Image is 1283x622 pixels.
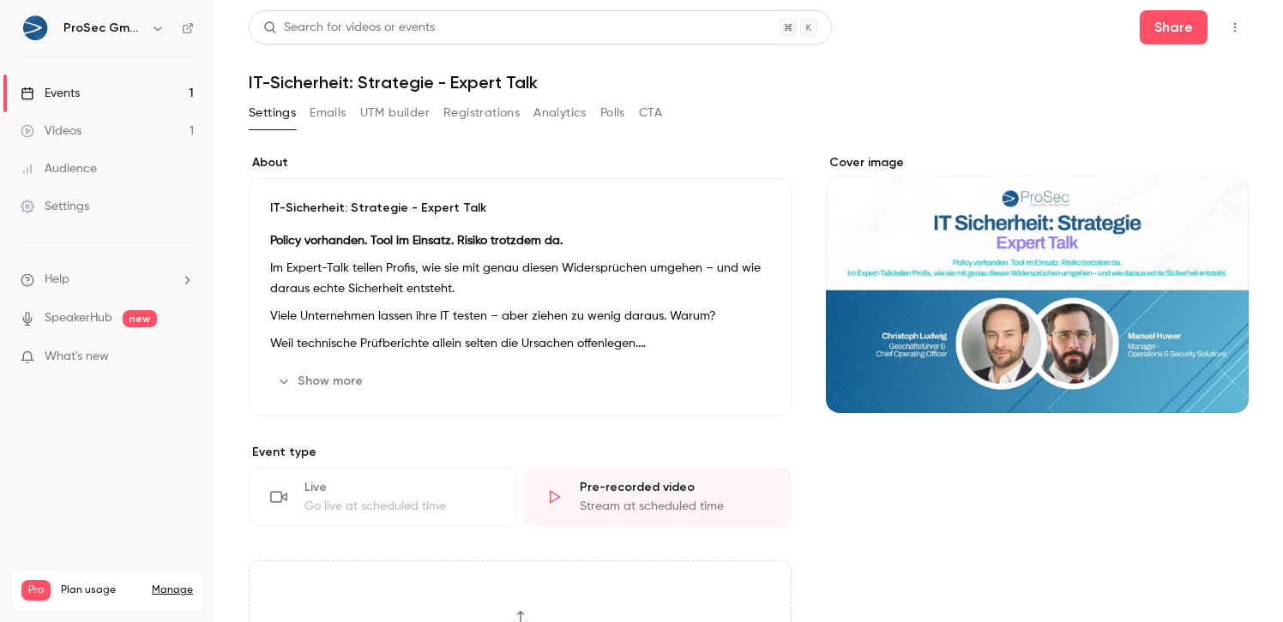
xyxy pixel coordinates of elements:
label: About [249,154,792,171]
li: help-dropdown-opener [21,271,194,289]
div: LiveGo live at scheduled time [249,468,517,526]
span: Pro [21,580,51,601]
p: Im Expert-Talk teilen Profis, wie sie mit genau diesen Widersprüchen umgehen – und wie daraus ech... [270,258,770,299]
a: SpeakerHub [45,309,112,327]
button: Polls [600,99,625,127]
button: UTM builder [360,99,430,127]
button: CTA [639,99,662,127]
span: new [123,310,157,327]
div: Search for videos or events [263,19,435,37]
a: Manage [152,583,193,597]
label: Cover image [826,154,1249,171]
button: Share [1140,10,1208,45]
h6: ProSec GmbH [63,20,144,37]
strong: Policy vorhanden. Tool im Einsatz. Risiko trotzdem da. [270,235,563,247]
button: Emails [310,99,346,127]
p: IT-Sicherheit: Strategie - Expert Talk [270,200,770,217]
div: Pre-recorded videoStream at scheduled time [524,468,792,526]
p: Event type [249,444,792,461]
span: Plan usage [61,583,142,597]
span: Help [45,271,69,289]
h1: IT-Sicherheit: Strategie - Expert Talk [249,72,1249,93]
button: Registrations [443,99,520,127]
div: Pre-recorded video [580,479,771,496]
button: Show more [270,368,373,395]
p: Weil technische Prüfberichte allein selten die Ursachen offenlegen. [270,333,770,354]
div: Audience [21,160,97,177]
span: What's new [45,348,109,366]
img: ProSec GmbH [21,15,49,42]
iframe: Noticeable Trigger [173,350,194,365]
button: Analytics [533,99,587,127]
div: Go live at scheduled time [304,498,496,515]
p: Viele Unternehmen lassen ihre IT testen – aber ziehen zu wenig daraus. Warum? [270,306,770,326]
div: Videos [21,123,81,140]
button: Settings [249,99,296,127]
div: Live [304,479,496,496]
section: Cover image [826,154,1249,413]
div: Stream at scheduled time [580,498,771,515]
div: Events [21,85,80,102]
div: Settings [21,198,89,215]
